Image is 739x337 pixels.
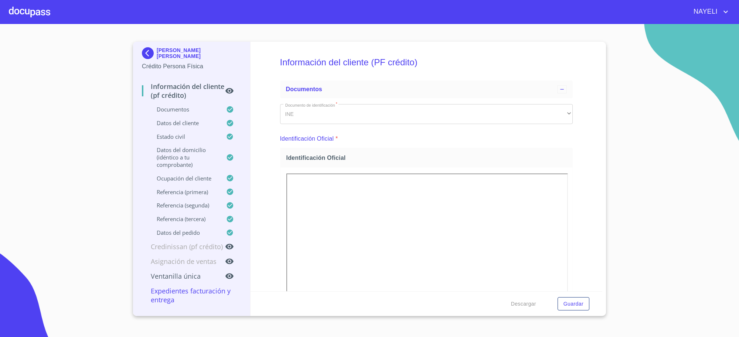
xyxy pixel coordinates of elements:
[688,6,730,18] button: account of current user
[286,86,322,92] span: Documentos
[280,47,573,78] h5: Información del cliente (PF crédito)
[142,257,225,266] p: Asignación de Ventas
[142,62,241,71] p: Crédito Persona Física
[142,146,226,168] p: Datos del domicilio (idéntico a tu comprobante)
[280,134,334,143] p: Identificación Oficial
[142,188,226,196] p: Referencia (primera)
[142,106,226,113] p: Documentos
[142,175,226,182] p: Ocupación del Cliente
[142,47,157,59] img: Docupass spot blue
[280,80,573,98] div: Documentos
[280,104,573,124] div: INE
[142,229,226,236] p: Datos del pedido
[142,215,226,223] p: Referencia (tercera)
[286,154,570,162] span: Identificación Oficial
[688,6,721,18] span: NAYELI
[142,82,225,100] p: Información del cliente (PF crédito)
[157,47,241,59] p: [PERSON_NAME] [PERSON_NAME]
[142,133,226,140] p: Estado Civil
[142,47,241,62] div: [PERSON_NAME] [PERSON_NAME]
[142,202,226,209] p: Referencia (segunda)
[563,299,583,309] span: Guardar
[142,272,225,281] p: Ventanilla única
[142,119,226,127] p: Datos del cliente
[142,242,225,251] p: Credinissan (PF crédito)
[511,299,536,309] span: Descargar
[508,297,539,311] button: Descargar
[142,286,241,304] p: Expedientes Facturación y Entrega
[558,297,589,311] button: Guardar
